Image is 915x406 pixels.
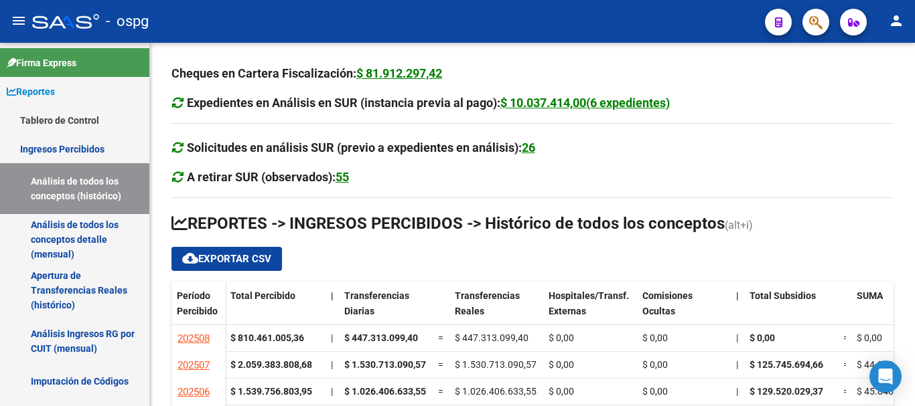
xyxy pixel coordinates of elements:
strong: Solicitudes en análisis SUR (previo a expedientes en análisis): [187,140,535,155]
span: $ 125.745.694,66 [750,359,823,370]
span: = [843,359,849,370]
span: $ 447.313.099,40 [344,332,418,343]
span: Comisiones Ocultas [642,290,693,316]
datatable-header-cell: | [326,282,339,338]
mat-icon: person [888,13,904,29]
span: Transferencias Reales [455,290,520,316]
span: Transferencias Diarias [344,290,409,316]
div: 26 [522,138,535,157]
span: = [843,386,849,397]
span: Reportes [7,84,55,99]
span: $ 0,00 [642,359,668,370]
span: $ 447.313.099,40 [455,332,529,343]
span: Exportar CSV [182,253,271,265]
span: | [331,386,333,397]
span: Hospitales/Transf. Externas [549,290,629,316]
span: | [736,332,738,343]
span: Total Percibido [230,290,295,301]
span: = [438,359,443,370]
datatable-header-cell: Hospitales/Transf. Externas [543,282,637,338]
span: $ 0,00 [750,332,775,343]
span: - ospg [106,7,149,36]
span: | [736,290,739,301]
strong: A retirar SUR (observados): [187,170,349,184]
span: 202508 [178,332,210,344]
span: $ 0,00 [549,359,574,370]
datatable-header-cell: Transferencias Reales [449,282,543,338]
span: 202507 [178,359,210,371]
strong: Cheques en Cartera Fiscalización: [171,66,442,80]
strong: Expedientes en Análisis en SUR (instancia previa al pago): [187,96,670,110]
strong: $ 1.539.756.803,95 [230,386,312,397]
div: $ 10.037.414,00(6 expedientes) [500,94,670,112]
span: REPORTES -> INGRESOS PERCIBIDOS -> Histórico de todos los conceptos [171,214,725,233]
span: SUMA [857,290,883,301]
span: $ 1.530.713.090,57 [344,359,426,370]
mat-icon: menu [11,13,27,29]
span: $ 0,00 [549,332,574,343]
span: (alt+i) [725,219,753,231]
span: $ 0,00 [642,386,668,397]
strong: $ 810.461.005,36 [230,332,304,343]
span: | [736,359,738,370]
span: = [438,386,443,397]
span: 202506 [178,386,210,398]
datatable-header-cell: Período Percibido [171,282,225,338]
datatable-header-cell: Total Percibido [225,282,326,338]
span: | [331,332,333,343]
div: Open Intercom Messenger [869,361,902,393]
div: 55 [336,168,349,187]
datatable-header-cell: | [731,282,744,338]
span: $ 1.026.406.633,55 [344,386,426,397]
span: $ 1.530.713.090,57 [455,359,537,370]
span: $ 129.520.029,37 [750,386,823,397]
span: | [331,359,333,370]
span: $ 0,00 [857,332,882,343]
span: $ 1.026.406.633,55 [455,386,537,397]
span: Período Percibido [177,290,218,316]
button: Exportar CSV [171,247,282,271]
span: Firma Express [7,56,76,70]
span: $ 0,00 [642,332,668,343]
span: | [736,386,738,397]
datatable-header-cell: Total Subsidios [744,282,838,338]
mat-icon: cloud_download [182,250,198,266]
span: Total Subsidios [750,290,816,301]
datatable-header-cell: Comisiones Ocultas [637,282,731,338]
datatable-header-cell: Transferencias Diarias [339,282,433,338]
strong: $ 2.059.383.808,68 [230,359,312,370]
span: | [331,290,334,301]
span: = [843,332,849,343]
div: $ 81.912.297,42 [356,64,442,83]
span: = [438,332,443,343]
span: $ 0,00 [549,386,574,397]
